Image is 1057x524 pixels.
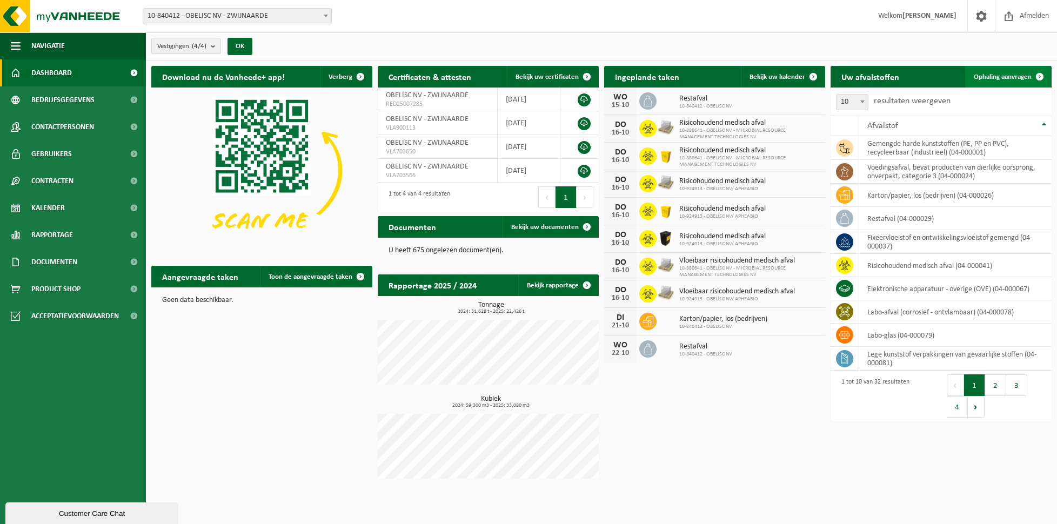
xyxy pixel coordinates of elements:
div: 16-10 [610,212,631,219]
td: elektronische apparatuur - overige (OVE) (04-000067) [859,277,1052,300]
img: LP-SB-00050-HPE-22 [657,201,675,219]
td: [DATE] [498,159,560,183]
span: Kalender [31,194,65,221]
span: Risicohoudend medisch afval [679,232,766,241]
div: 16-10 [610,129,631,137]
button: 4 [947,396,968,418]
img: LP-PA-00000-WDN-11 [657,256,675,274]
button: Previous [538,186,556,208]
span: 10-924913 - OBELISC NV/ APHEABIO [679,241,766,247]
a: Bekijk uw kalender [741,66,824,88]
td: gemengde harde kunststoffen (PE, PP en PVC), recycleerbaar (industrieel) (04-000001) [859,136,1052,160]
img: Download de VHEPlus App [151,88,372,253]
span: 10-880641 - OBELISC NV - MICROBIAL RESOURCE MANAGEMENT TECHNOLOGIES NV [679,265,820,278]
span: OBELISC NV - ZWIJNAARDE [386,91,469,99]
div: DO [610,203,631,212]
span: Risicohoudend medisch afval [679,177,766,186]
div: DI [610,313,631,322]
span: Restafval [679,342,732,351]
label: resultaten weergeven [874,97,951,105]
div: 16-10 [610,294,631,302]
span: RED25007285 [386,100,489,109]
span: Afvalstof [867,122,898,130]
span: OBELISC NV - ZWIJNAARDE [386,139,469,147]
div: DO [610,176,631,184]
td: [DATE] [498,88,560,111]
td: labo-afval (corrosief - ontvlambaar) (04-000078) [859,300,1052,324]
img: LP-SB-00050-HPE-51 [657,229,675,247]
span: OBELISC NV - ZWIJNAARDE [386,163,469,171]
span: VLA703566 [386,171,489,180]
td: voedingsafval, bevat producten van dierlijke oorsprong, onverpakt, categorie 3 (04-000024) [859,160,1052,184]
a: Bekijk rapportage [518,274,598,296]
button: Next [577,186,593,208]
div: DO [610,286,631,294]
a: Ophaling aanvragen [965,66,1051,88]
span: Acceptatievoorwaarden [31,303,119,330]
div: 21-10 [610,322,631,330]
h2: Ingeplande taken [604,66,690,87]
span: 10-924913 - OBELISC NV/ APHEABIO [679,186,766,192]
a: Bekijk uw certificaten [507,66,598,88]
button: 1 [556,186,577,208]
button: Vestigingen(4/4) [151,38,221,54]
button: 3 [1006,374,1027,396]
span: Product Shop [31,276,81,303]
span: 10-924913 - OBELISC NV/ APHEABIO [679,213,766,220]
span: VLA900113 [386,124,489,132]
div: 15-10 [610,102,631,109]
div: 1 tot 10 van 32 resultaten [836,373,909,419]
span: Navigatie [31,32,65,59]
span: Bekijk uw documenten [511,224,579,231]
span: Contracten [31,167,73,194]
div: 16-10 [610,239,631,247]
td: risicohoudend medisch afval (04-000041) [859,254,1052,277]
span: 10-840412 - OBELISC NV - ZWIJNAARDE [143,9,331,24]
span: 2024: 31,628 t - 2025: 22,426 t [383,309,599,314]
span: Vloeibaar risicohoudend medisch afval [679,257,820,265]
span: 10-840412 - OBELISC NV - ZWIJNAARDE [143,8,332,24]
div: DO [610,258,631,267]
span: Documenten [31,248,77,276]
span: 10 [837,95,868,110]
span: Bedrijfsgegevens [31,86,95,113]
td: [DATE] [498,135,560,159]
h2: Aangevraagde taken [151,266,249,287]
td: restafval (04-000029) [859,207,1052,230]
h2: Documenten [378,216,447,237]
strong: [PERSON_NAME] [902,12,956,20]
span: Toon de aangevraagde taken [269,273,352,280]
img: LP-SB-00050-HPE-22 [657,146,675,164]
button: Verberg [320,66,371,88]
span: Contactpersonen [31,113,94,140]
span: 10 [836,94,868,110]
h2: Download nu de Vanheede+ app! [151,66,296,87]
div: DO [610,148,631,157]
span: Restafval [679,95,732,103]
button: 1 [964,374,985,396]
td: [DATE] [498,111,560,135]
span: Karton/papier, los (bedrijven) [679,315,767,324]
span: 10-924913 - OBELISC NV/ APHEABIO [679,296,795,303]
a: Toon de aangevraagde taken [260,266,371,287]
a: Bekijk uw documenten [503,216,598,238]
span: Ophaling aanvragen [974,73,1032,80]
button: Previous [947,374,964,396]
p: U heeft 675 ongelezen document(en). [389,247,588,254]
td: fixeervloeistof en ontwikkelingsvloeistof gemengd (04-000037) [859,230,1052,254]
iframe: chat widget [5,500,180,524]
button: OK [228,38,252,55]
span: Rapportage [31,221,73,248]
img: LP-PA-00000-WDN-11 [657,118,675,137]
h3: Tonnage [383,301,599,314]
span: Risicohoudend medisch afval [679,119,820,127]
span: Risicohoudend medisch afval [679,205,766,213]
span: Gebruikers [31,140,72,167]
span: 10-880641 - OBELISC NV - MICROBIAL RESOURCE MANAGEMENT TECHNOLOGIES NV [679,127,820,140]
img: LP-PA-00000-WDN-11 [657,284,675,302]
div: 16-10 [610,157,631,164]
div: 1 tot 4 van 4 resultaten [383,185,450,209]
p: Geen data beschikbaar. [162,297,362,304]
span: OBELISC NV - ZWIJNAARDE [386,115,469,123]
button: Next [968,396,985,418]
